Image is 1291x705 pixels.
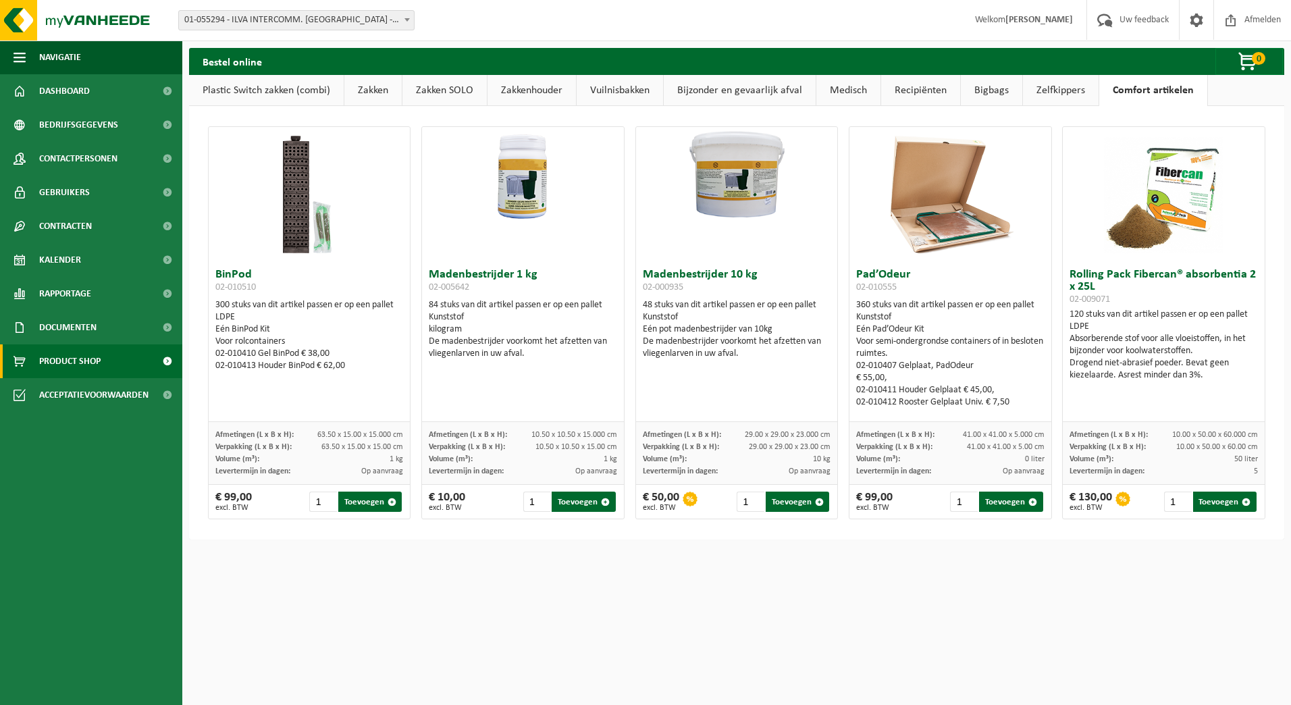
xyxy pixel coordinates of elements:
[856,323,1045,336] div: Eén Pad’Odeur Kit
[523,492,551,512] input: 1
[429,443,505,451] span: Verpakking (L x B x H):
[338,492,402,512] button: Toevoegen
[429,299,617,360] div: 84 stuks van dit artikel passen er op een pallet
[215,504,252,512] span: excl. BTW
[575,467,617,475] span: Op aanvraag
[856,311,1045,323] div: Kunststof
[1252,52,1265,65] span: 0
[813,455,831,463] span: 10 kg
[39,209,92,243] span: Contracten
[1099,75,1207,106] a: Comfort artikelen
[429,504,465,512] span: excl. BTW
[1070,321,1258,333] div: LDPE
[1254,467,1258,475] span: 5
[429,311,617,323] div: Kunststof
[745,431,831,439] span: 29.00 x 29.00 x 23.000 cm
[856,467,931,475] span: Levertermijn in dagen:
[643,269,831,296] h3: Madenbestrijder 10 kg
[215,443,292,451] span: Verpakking (L x B x H):
[856,455,900,463] span: Volume (m³):
[1070,455,1113,463] span: Volume (m³):
[643,467,718,475] span: Levertermijn in dagen:
[344,75,402,106] a: Zakken
[189,75,344,106] a: Plastic Switch zakken (combi)
[856,336,1045,409] div: Voor semi-ondergrondse containers of in besloten ruimtes. 02-010407 Gelplaat, PadOdeur € 55,00, 0...
[643,336,831,360] div: De madenbestrijder voorkomt het afzetten van vliegenlarven in uw afval.
[643,455,687,463] span: Volume (m³):
[1172,431,1258,439] span: 10.00 x 50.00 x 60.000 cm
[402,75,487,106] a: Zakken SOLO
[429,282,469,292] span: 02-005642
[856,492,893,512] div: € 99,00
[643,431,721,439] span: Afmetingen (L x B x H):
[1215,48,1283,75] button: 0
[577,75,663,106] a: Vuilnisbakken
[429,336,617,360] div: De madenbestrijder voorkomt het afzetten van vliegenlarven in uw afval.
[636,127,838,228] img: 02-000935
[950,492,978,512] input: 1
[856,269,1045,296] h3: Pad’Odeur
[643,504,679,512] span: excl. BTW
[856,504,893,512] span: excl. BTW
[179,11,414,30] span: 01-055294 - ILVA INTERCOMM. EREMBODEGEM - EREMBODEGEM
[39,277,91,311] span: Rapportage
[309,492,337,512] input: 1
[215,269,404,296] h3: BinPod
[856,443,932,451] span: Verpakking (L x B x H):
[882,127,1018,262] img: 02-010555
[422,127,624,228] img: 02-005642
[1070,309,1258,382] div: 120 stuks van dit artikel passen er op een pallet
[1005,15,1073,25] strong: [PERSON_NAME]
[39,311,97,344] span: Documenten
[856,299,1045,409] div: 360 stuks van dit artikel passen er op een pallet
[643,492,679,512] div: € 50,00
[816,75,880,106] a: Medisch
[1070,431,1148,439] span: Afmetingen (L x B x H):
[429,467,504,475] span: Levertermijn in dagen:
[1176,443,1258,451] span: 10.00 x 50.00 x 60.00 cm
[1070,269,1258,305] h3: Rolling Pack Fibercan® absorbentia 2 x 25L
[967,443,1045,451] span: 41.00 x 41.00 x 5.00 cm
[643,311,831,323] div: Kunststof
[535,443,617,451] span: 10.50 x 10.50 x 15.00 cm
[881,75,960,106] a: Recipiënten
[1070,333,1258,357] div: Absorberende stof voor alle vloeistoffen, in het bijzonder voor koolwaterstoffen.
[39,378,149,412] span: Acceptatievoorwaarden
[215,282,256,292] span: 02-010510
[39,344,101,378] span: Product Shop
[189,48,275,74] h2: Bestel online
[178,10,415,30] span: 01-055294 - ILVA INTERCOMM. EREMBODEGEM - EREMBODEGEM
[1070,294,1110,305] span: 02-009071
[215,431,294,439] span: Afmetingen (L x B x H):
[737,492,764,512] input: 1
[242,127,377,262] img: 02-010510
[1097,127,1232,262] img: 02-009071
[429,492,465,512] div: € 10,00
[1164,492,1192,512] input: 1
[390,455,403,463] span: 1 kg
[643,299,831,360] div: 48 stuks van dit artikel passen er op een pallet
[664,75,816,106] a: Bijzonder en gevaarlijk afval
[1070,492,1112,512] div: € 130,00
[321,443,403,451] span: 63.50 x 15.00 x 15.00 cm
[979,492,1043,512] button: Toevoegen
[215,492,252,512] div: € 99,00
[361,467,403,475] span: Op aanvraag
[39,243,81,277] span: Kalender
[856,282,897,292] span: 02-010555
[317,431,403,439] span: 63.50 x 15.00 x 15.000 cm
[552,492,615,512] button: Toevoegen
[766,492,829,512] button: Toevoegen
[39,41,81,74] span: Navigatie
[961,75,1022,106] a: Bigbags
[604,455,617,463] span: 1 kg
[749,443,831,451] span: 29.00 x 29.00 x 23.00 cm
[429,323,617,336] div: kilogram
[429,431,507,439] span: Afmetingen (L x B x H):
[643,282,683,292] span: 02-000935
[215,336,404,372] div: Voor rolcontainers 02-010410 Gel BinPod € 38,00 02-010413 Houder BinPod € 62,00
[215,299,404,372] div: 300 stuks van dit artikel passen er op een pallet
[39,142,117,176] span: Contactpersonen
[1070,443,1146,451] span: Verpakking (L x B x H):
[531,431,617,439] span: 10.50 x 10.50 x 15.000 cm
